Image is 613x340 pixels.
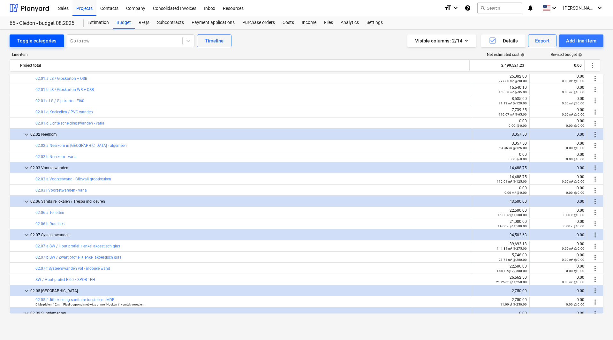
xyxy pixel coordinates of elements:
div: Revised budget [551,52,582,57]
div: 0.00 [475,119,527,128]
small: 0.00 @ 0.00 [566,146,584,150]
span: More actions [591,298,599,306]
small: 0.00 m² @ 0.00 [562,280,584,284]
div: 15,540.10 [475,85,527,94]
div: 7,739.55 [475,108,527,117]
small: 14.00 st @ 1,500.00 [498,224,527,228]
span: More actions [591,309,599,317]
span: More actions [591,97,599,105]
span: More actions [591,186,599,194]
div: Income [298,16,320,29]
div: 02.06 Sanitaire lokalen / Trespa incl deuren [30,196,469,207]
i: keyboard_arrow_down [550,4,558,12]
span: More actions [591,119,599,127]
small: 11.00 st @ 250.00 [500,303,527,306]
div: 0.00 [532,253,584,262]
small: 0.00 m² @ 0.00 [562,247,584,250]
small: Dikte platen: 12mm Plaat gegrond met witte primer Hoeken in verstek voorzien [35,303,144,306]
small: 0.00 m² @ 0.00 [562,79,584,83]
span: More actions [589,62,596,69]
div: 14,488.75 [475,175,527,184]
div: 22,500.00 [475,208,527,217]
span: [PERSON_NAME] [563,5,595,11]
div: Payment applications [188,16,238,29]
div: Analytics [337,16,363,29]
small: 0.00 m² @ 0.00 [562,180,584,183]
div: 0.00 [532,152,584,161]
a: 02.01.c LS / Gipskarton Ei60 [35,99,84,103]
div: 0.00 [475,152,527,161]
div: 0.00 [532,96,584,105]
span: More actions [591,276,599,283]
a: 02.01.g Lichte scheidingswanden - varia [35,121,104,125]
div: Toggle categories [17,37,57,45]
a: 02.07.f Systeemwanden vol - mobiele wand [35,266,110,271]
small: 115.91 m² @ 125.00 [497,180,527,183]
i: notifications [527,4,534,12]
div: 0.00 [532,119,584,128]
span: keyboard_arrow_down [23,287,30,295]
span: keyboard_arrow_down [23,131,30,138]
small: 1.00 TP @ 22,500.00 [496,269,527,273]
span: More actions [591,209,599,216]
a: 02.01.b LS / Gipskarton WR + OSB [35,87,94,92]
button: Search [477,3,522,13]
div: 0.00 [532,298,584,306]
div: 43,500.00 [475,199,527,204]
small: 0.00 m² @ 0.00 [504,191,527,194]
small: 0.00 @ 0.00 [566,303,584,306]
a: 02.02.a Neerkom in [GEOGRAPHIC_DATA] - algemeen [35,143,127,148]
div: 02.09 Supplementen [30,308,469,318]
small: 277.80 m² @ 90.00 [499,79,527,83]
small: 0.00 st @ 0.00 [564,224,584,228]
button: Visible columns:2/14 [407,34,476,47]
div: 0.00 [532,186,584,195]
div: 3,057.50 [475,132,527,137]
span: More actions [591,287,599,295]
small: 28.74 m² @ 200.00 [499,258,527,261]
a: Subcontracts [153,16,188,29]
span: keyboard_arrow_down [23,309,30,317]
button: Details [481,34,526,47]
button: Add line-item [559,34,603,47]
a: RFQs [135,16,153,29]
a: 02.06.a Toiletten [35,210,64,215]
small: 119.07 m² @ 65.00 [499,113,527,116]
div: Files [320,16,337,29]
span: help [519,53,525,57]
div: 2,499,521.23 [472,60,524,71]
a: 02.01.d Koelcellen / PVC wanden [35,110,93,114]
small: 0.00 @ 0.00 [566,191,584,194]
div: 2,750.00 [475,298,527,306]
small: 0.00 @ 0.00 [566,269,584,273]
a: Costs [279,16,298,29]
span: More actions [591,231,599,239]
div: Timeline [205,37,223,45]
a: Settings [363,16,387,29]
span: More actions [591,75,599,82]
div: 0.00 [530,60,582,71]
a: 02.05.f Uitbekleding sanitaire toestellen - MDF [35,298,114,302]
div: 21,000.00 [475,219,527,228]
button: Timeline [197,34,231,47]
div: 0.00 [532,219,584,228]
div: 65 - Giedon - budget 08.2025 [10,20,76,27]
small: 0.00 m² @ 0.00 [562,258,584,261]
a: 02.03.j Voorzetwanden - varia [35,188,87,193]
i: keyboard_arrow_down [452,4,459,12]
a: 02.07.b SW / Zwart profiel + enkel akoestisch glas [35,255,121,260]
div: 0.00 [532,233,584,237]
div: 0.00 [532,242,584,251]
small: 163.58 m² @ 95.00 [499,90,527,94]
div: 02.07 Systeemwanden [30,230,469,240]
a: 02.03.a Voorzetwand - Clicwall grootkeuken [35,177,111,181]
span: More actions [591,265,599,272]
div: 26,562.50 [475,275,527,284]
div: 0.00 [475,311,527,315]
small: 24.46 lm @ 125.00 [499,146,527,150]
div: Net estimated cost [487,52,525,57]
a: Purchase orders [238,16,279,29]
